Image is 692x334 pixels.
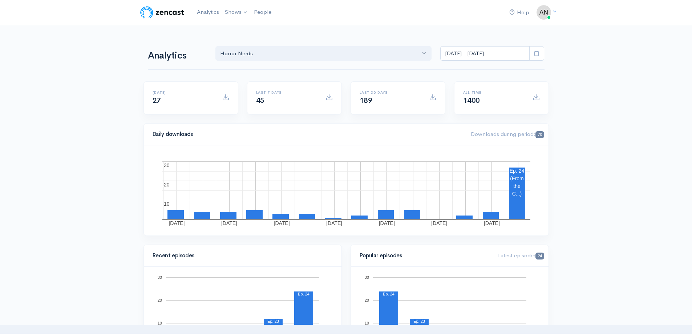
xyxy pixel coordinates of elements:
text: 10 [164,201,170,207]
text: 20 [157,298,162,302]
span: Latest episode: [498,252,544,259]
a: Shows [222,4,251,20]
a: Help [506,5,532,20]
span: 27 [153,96,161,105]
h6: All time [463,90,524,94]
text: Ep. 23 [267,319,279,323]
text: [DATE] [274,220,290,226]
h6: [DATE] [153,90,213,94]
h4: Popular episodes [360,253,490,259]
img: ZenCast Logo [139,5,185,20]
svg: A chart. [153,154,540,227]
text: 10 [157,321,162,325]
span: 70 [535,131,544,138]
button: Horror Nerds [215,46,432,61]
span: Downloads during period: [471,130,544,137]
div: Horror Nerds [220,49,421,58]
img: ... [537,5,551,20]
span: 24 [535,253,544,259]
text: C...) [512,191,521,197]
iframe: gist-messenger-bubble-iframe [667,309,685,327]
h6: Last 30 days [360,90,420,94]
text: [DATE] [379,220,394,226]
text: 30 [157,275,162,279]
span: 189 [360,96,372,105]
h6: Last 7 days [256,90,317,94]
span: 45 [256,96,264,105]
text: [DATE] [431,220,447,226]
text: [DATE] [221,220,237,226]
span: 1400 [463,96,480,105]
text: 30 [364,275,369,279]
input: analytics date range selector [440,46,530,61]
text: 30 [164,162,170,168]
text: 10 [364,321,369,325]
h4: Recent episodes [153,253,328,259]
h1: Analytics [148,51,207,61]
text: Ep. 23 [413,319,425,323]
text: 20 [164,182,170,188]
h4: Daily downloads [153,131,462,137]
text: [DATE] [483,220,499,226]
text: [DATE] [326,220,342,226]
a: Analytics [194,4,222,20]
text: 20 [364,298,369,302]
text: Ep. 24 [298,292,309,296]
a: People [251,4,274,20]
text: Ep. 24 [383,292,394,296]
text: [DATE] [169,220,185,226]
text: Ep. 24 [509,168,524,174]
